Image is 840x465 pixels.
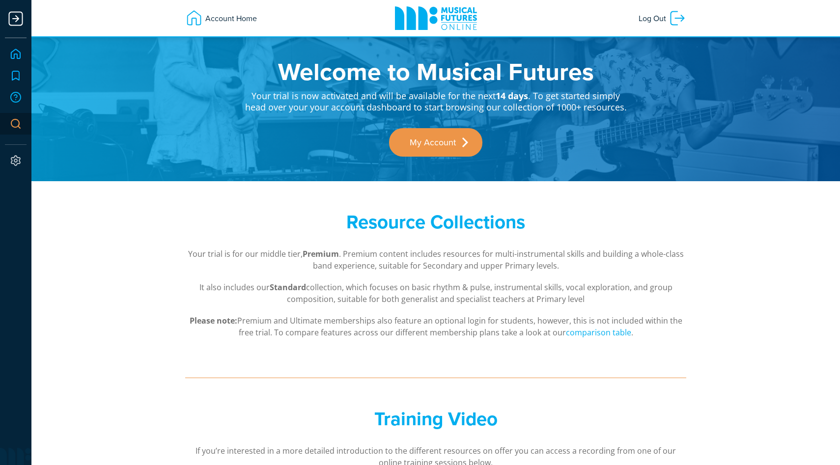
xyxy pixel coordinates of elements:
[185,248,686,272] p: Your trial is for our middle tier, . Premium content includes resources for multi-instrumental sk...
[303,248,339,259] strong: Premium
[190,315,237,326] strong: Please note:
[203,9,257,27] span: Account Home
[244,211,627,233] h2: Resource Collections
[270,282,306,293] strong: Standard
[244,83,627,113] p: Your trial is now activated and will be available for the next . To get started simply head over ...
[389,128,482,157] a: My Account
[496,90,528,102] strong: 14 days
[639,9,669,27] span: Log Out
[5,150,27,171] a: Settings
[185,315,686,338] p: Premium and Ultimate memberships also feature an optional login for students, however, this is no...
[5,86,27,108] a: Support Hub
[180,4,262,32] a: Account Home
[244,59,627,83] h1: Welcome to Musical Futures
[244,408,627,430] h2: Training Video
[566,327,631,338] a: comparison table
[5,43,27,65] a: Home
[185,281,686,305] p: It also includes our collection, which focuses on basic rhythm & pulse, instrumental skills, voca...
[634,4,691,32] a: Log Out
